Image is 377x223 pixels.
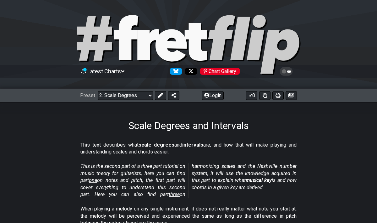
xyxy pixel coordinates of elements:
[80,92,95,98] span: Preset
[80,163,297,197] em: This is the second part of a three part tutorial on music theory for guitarists, here you can fin...
[128,120,249,132] h1: Scale Degrees and Intervals
[167,68,182,75] a: Follow #fretflip at Bluesky
[197,68,240,75] a: #fretflip at Pinterest
[98,91,153,100] select: Preset
[139,142,174,148] strong: scale degrees
[182,142,203,148] strong: intervals
[169,191,180,197] span: three
[246,177,272,183] strong: musical key
[272,91,284,100] button: Print
[80,142,297,156] p: This text describes what and are, and how that will make playing and understanding scales and cho...
[182,68,197,75] a: Follow #fretflip at X
[246,91,257,100] button: 0
[286,91,297,100] button: Create image
[155,91,166,100] button: Edit Preset
[87,68,121,75] span: Latest Charts
[89,177,97,183] span: one
[283,69,290,74] span: Toggle light / dark theme
[202,91,224,100] button: Login
[259,91,270,100] button: Toggle Dexterity for all fretkits
[168,91,179,100] button: Share Preset
[200,68,240,75] div: Chart Gallery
